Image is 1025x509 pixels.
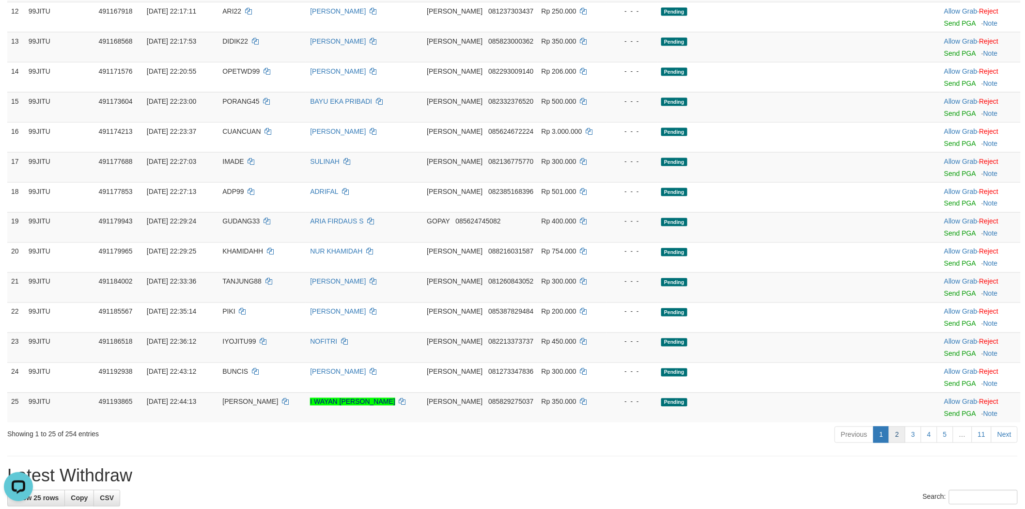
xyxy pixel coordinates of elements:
[99,127,133,135] span: 491174213
[944,260,976,268] a: Send PGA
[25,92,95,122] td: 99JITU
[427,97,482,105] span: [PERSON_NAME]
[944,37,979,45] span: ·
[835,427,873,443] a: Previous
[310,188,338,195] a: ADRIFAL
[983,350,998,358] a: Note
[940,122,1021,152] td: ·
[488,158,533,165] span: Copy 082136775770 to clipboard
[7,152,25,182] td: 17
[7,2,25,32] td: 12
[661,188,687,196] span: Pending
[542,308,576,316] span: Rp 200.000
[542,37,576,45] span: Rp 350.000
[99,278,133,286] span: 491184002
[99,37,133,45] span: 491168568
[944,398,979,406] span: ·
[611,36,653,46] div: - - -
[147,127,196,135] span: [DATE] 22:23:37
[310,37,366,45] a: [PERSON_NAME]
[7,242,25,272] td: 20
[222,158,244,165] span: IMADE
[25,122,95,152] td: 99JITU
[944,97,977,105] a: Allow Grab
[25,152,95,182] td: 99JITU
[991,427,1018,443] a: Next
[944,170,976,177] a: Send PGA
[983,19,998,27] a: Note
[611,277,653,286] div: - - -
[99,338,133,346] span: 491186518
[944,368,977,376] a: Allow Grab
[944,67,977,75] a: Allow Grab
[944,97,979,105] span: ·
[147,67,196,75] span: [DATE] 22:20:55
[310,368,366,376] a: [PERSON_NAME]
[71,494,88,502] span: Copy
[542,398,576,406] span: Rp 350.000
[488,368,533,376] span: Copy 081273347836 to clipboard
[983,49,998,57] a: Note
[611,6,653,16] div: - - -
[944,278,977,286] a: Allow Grab
[25,212,95,242] td: 99JITU
[147,7,196,15] span: [DATE] 22:17:11
[427,7,482,15] span: [PERSON_NAME]
[427,188,482,195] span: [PERSON_NAME]
[427,338,482,346] span: [PERSON_NAME]
[983,230,998,238] a: Note
[7,122,25,152] td: 16
[944,320,976,328] a: Send PGA
[940,333,1021,363] td: ·
[310,218,363,225] a: ARIA FIRDAUS S
[889,427,905,443] a: 2
[940,363,1021,393] td: ·
[983,290,998,298] a: Note
[944,308,979,316] span: ·
[944,368,979,376] span: ·
[661,308,687,317] span: Pending
[25,302,95,333] td: 99JITU
[310,7,366,15] a: [PERSON_NAME]
[611,217,653,226] div: - - -
[25,2,95,32] td: 99JITU
[542,97,576,105] span: Rp 500.000
[944,398,977,406] a: Allow Grab
[944,248,979,255] span: ·
[944,278,979,286] span: ·
[222,368,248,376] span: BUNCIS
[940,272,1021,302] td: ·
[7,182,25,212] td: 18
[222,308,235,316] span: PIKI
[979,67,999,75] a: Reject
[944,308,977,316] a: Allow Grab
[310,158,340,165] a: SULINAH
[222,67,260,75] span: OPETWD99
[611,127,653,136] div: - - -
[983,200,998,207] a: Note
[944,230,976,238] a: Send PGA
[99,308,133,316] span: 491185567
[944,80,976,87] a: Send PGA
[905,427,921,443] a: 3
[611,307,653,317] div: - - -
[310,398,395,406] a: I WAYAN [PERSON_NAME]
[99,188,133,195] span: 491177853
[661,158,687,166] span: Pending
[983,260,998,268] a: Note
[542,368,576,376] span: Rp 300.000
[979,338,999,346] a: Reject
[661,38,687,46] span: Pending
[983,170,998,177] a: Note
[944,218,977,225] a: Allow Grab
[949,490,1018,505] input: Search:
[542,338,576,346] span: Rp 450.000
[488,188,533,195] span: Copy 082385168396 to clipboard
[222,278,262,286] span: TANJUNG88
[7,302,25,333] td: 22
[944,110,976,117] a: Send PGA
[542,188,576,195] span: Rp 501.000
[979,188,999,195] a: Reject
[979,7,999,15] a: Reject
[661,128,687,136] span: Pending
